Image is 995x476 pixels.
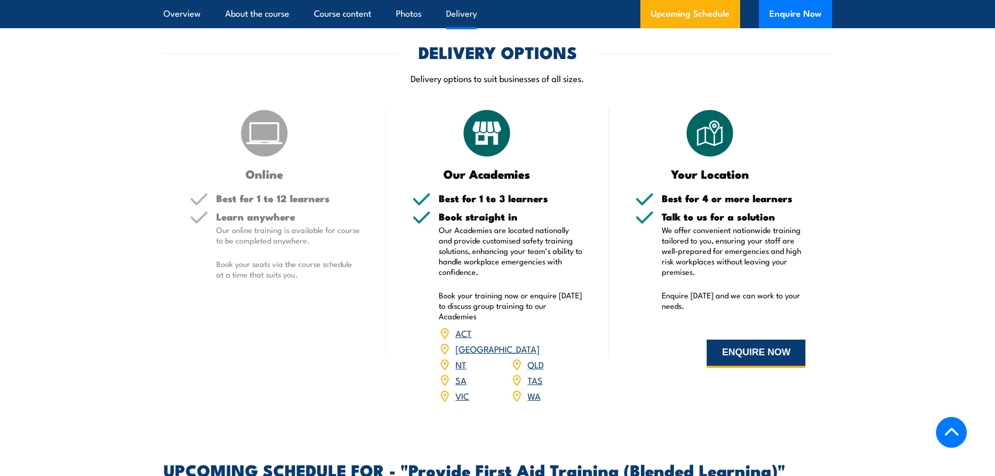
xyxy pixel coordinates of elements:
[528,374,543,386] a: TAS
[439,212,583,222] h5: Book straight in
[455,374,466,386] a: SA
[163,72,832,84] p: Delivery options to suit businesses of all sizes.
[662,212,806,222] h5: Talk to us for a solution
[662,193,806,203] h5: Best for 4 or more learners
[455,389,469,402] a: VIC
[412,168,562,180] h3: Our Academies
[439,193,583,203] h5: Best for 1 to 3 learners
[662,225,806,277] p: We offer convenient nationwide training tailored to you, ensuring your staff are well-prepared fo...
[190,168,340,180] h3: Online
[216,212,360,222] h5: Learn anywhere
[635,168,785,180] h3: Your Location
[455,358,466,370] a: NT
[216,259,360,280] p: Book your seats via the course schedule at a time that suits you.
[439,290,583,321] p: Book your training now or enquire [DATE] to discuss group training to our Academies
[455,327,472,339] a: ACT
[439,225,583,277] p: Our Academies are located nationally and provide customised safety training solutions, enhancing ...
[528,358,544,370] a: QLD
[418,44,577,59] h2: DELIVERY OPTIONS
[455,342,540,355] a: [GEOGRAPHIC_DATA]
[662,290,806,311] p: Enquire [DATE] and we can work to your needs.
[216,193,360,203] h5: Best for 1 to 12 learners
[528,389,541,402] a: WA
[216,225,360,246] p: Our online training is available for course to be completed anywhere.
[707,340,805,368] button: ENQUIRE NOW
